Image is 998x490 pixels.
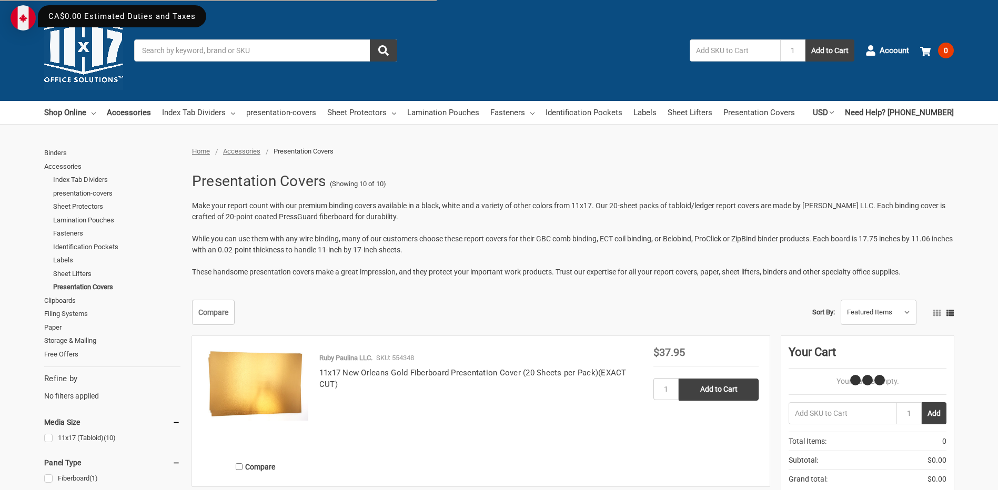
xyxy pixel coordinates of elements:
a: Sheet Lifters [668,101,712,124]
a: Fasteners [490,101,535,124]
a: Fiberboard [44,472,180,486]
a: 0 [920,37,954,64]
input: Add to Cart [679,379,759,401]
span: 0 [938,43,954,58]
a: Paper [44,321,180,334]
p: SKU: 554348 [376,353,414,363]
input: Add SKU to Cart [690,39,780,62]
p: Ruby Paulina LLC. [319,353,372,363]
h5: Refine by [44,373,180,385]
div: No filters applied [44,373,180,401]
span: Presentation Covers [274,147,334,155]
img: 11x17 New Orleans Gold Fiberboard Presentation Cover (20 Sheets per Pack)(EXACT CUT) [203,347,308,420]
input: Search by keyword, brand or SKU [134,39,397,62]
span: Subtotal: [789,455,818,466]
img: 11x17.com [44,11,123,90]
a: Account [865,37,909,64]
a: Lamination Pouches [53,213,180,227]
label: Compare [203,458,308,475]
span: While you can use them with any wire binding, many of our customers choose these report covers fo... [192,234,953,254]
button: Add to Cart [805,39,854,62]
a: Storage & Mailing [44,334,180,348]
span: Account [880,45,909,57]
span: $0.00 [928,455,946,466]
span: $37.95 [653,346,685,359]
div: Your Cart [789,343,946,369]
p: Your Cart Is Empty. [789,376,946,387]
a: Shop Online [44,101,96,124]
a: 11x17 New Orleans Gold Fiberboard Presentation Cover (20 Sheets per Pack)(EXACT CUT) [319,368,627,390]
iframe: Google Customer Reviews [911,462,998,490]
span: Grand total: [789,474,828,485]
a: 11x17 (Tabloid) [44,431,180,445]
div: CA$0.00 Estimated Duties and Taxes [38,5,206,27]
a: Binders [44,146,180,160]
a: Filing Systems [44,307,180,321]
a: Identification Pockets [53,240,180,254]
a: Presentation Covers [53,280,180,294]
a: Presentation Covers [723,101,795,124]
a: USD [813,101,834,124]
a: Need Help? [PHONE_NUMBER] [845,101,954,124]
a: Sheet Protectors [53,200,180,213]
a: Free Offers [44,348,180,361]
img: duty and tax information for Canada [11,5,36,30]
a: Sheet Lifters [53,267,180,281]
a: Index Tab Dividers [162,101,235,124]
a: Accessories [44,160,180,173]
a: Index Tab Dividers [53,173,180,187]
a: Fasteners [53,227,180,240]
h1: Presentation Covers [192,168,326,195]
span: Total Items: [789,436,826,447]
a: Accessories [107,101,151,124]
span: (10) [104,434,116,442]
input: Add SKU to Cart [789,402,896,424]
a: 11x17 New Orleans Gold Fiberboard Presentation Cover (20 Sheets per Pack)(EXACT CUT) [203,347,308,452]
span: Make your report count with our premium binding covers available in a black, white and a variety ... [192,201,945,221]
span: 0 [942,436,946,447]
label: Sort By: [812,304,835,320]
a: Labels [633,101,657,124]
a: presentation-covers [246,101,316,124]
a: Accessories [223,147,260,155]
span: These handsome presentation covers make a great impression, and they protect your important work ... [192,268,901,276]
a: presentation-covers [53,187,180,200]
a: Labels [53,253,180,267]
input: Compare [236,463,243,470]
span: (Showing 10 of 10) [330,179,386,189]
a: Clipboards [44,294,180,308]
a: Home [192,147,210,155]
span: (1) [89,474,98,482]
button: Add [922,402,946,424]
a: Sheet Protectors [327,101,396,124]
h5: Media Size [44,416,180,428]
a: Identification Pockets [546,101,622,124]
a: Lamination Pouches [407,101,479,124]
a: Compare [192,300,235,325]
h5: Panel Type [44,456,180,469]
